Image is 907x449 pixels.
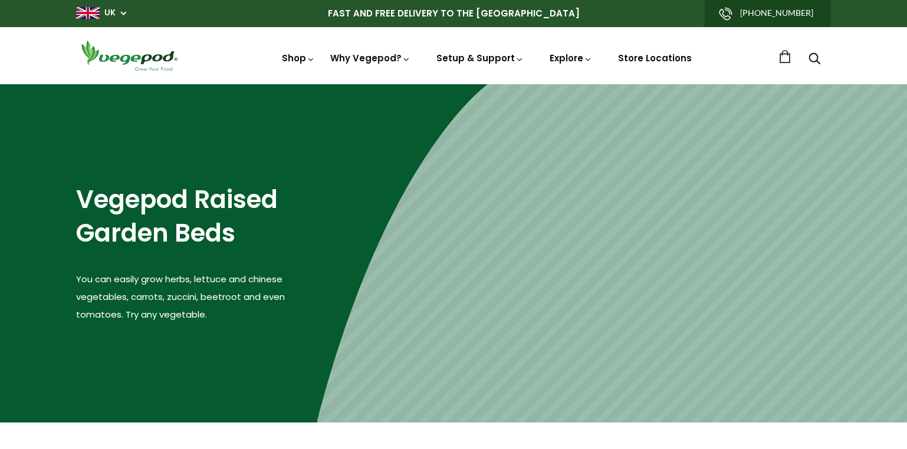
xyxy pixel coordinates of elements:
[809,54,820,66] a: Search
[436,52,524,64] a: Setup & Support
[618,52,692,64] a: Store Locations
[550,52,592,64] a: Explore
[76,270,317,323] p: You can easily grow herbs, lettuce and chinese vegetables, carrots, zuccini, beetroot and even to...
[76,7,100,19] img: gb_large.png
[76,183,317,250] h2: Vegepod Raised Garden Beds
[104,7,116,19] a: UK
[330,52,410,64] a: Why Vegepod?
[282,52,315,64] a: Shop
[76,39,182,72] img: Vegepod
